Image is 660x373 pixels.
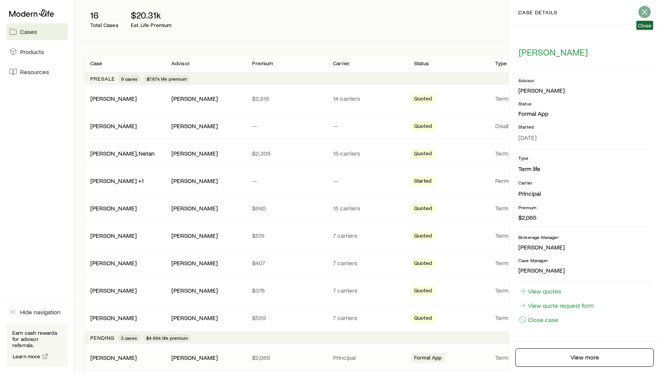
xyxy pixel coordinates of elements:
[414,232,432,241] span: Quoted
[6,303,68,320] button: Hide navigation
[90,10,118,20] p: 16
[90,232,137,239] a: [PERSON_NAME]
[90,204,137,212] div: [PERSON_NAME]
[12,330,62,348] p: Earn cash rewards for advisor referrals.
[495,259,564,267] p: Term life
[333,232,402,239] p: 7 carriers
[518,243,651,251] p: [PERSON_NAME]
[414,354,442,363] span: Formal App
[171,259,218,267] div: [PERSON_NAME]
[518,214,651,221] p: $2,065
[495,149,564,157] p: Term life
[90,149,155,157] a: [PERSON_NAME], Netan
[20,68,49,76] span: Resources
[252,95,321,102] p: $2,818
[333,204,402,212] p: 15 carriers
[252,60,273,66] p: Premium
[518,100,651,107] p: Status
[518,315,558,324] button: Close case
[518,134,536,141] span: [DATE]
[495,204,564,212] p: Term life
[518,46,588,58] button: [PERSON_NAME]
[495,287,564,294] p: Term life
[333,122,402,130] p: —
[515,348,654,367] a: View more
[638,22,652,29] span: Close
[495,95,564,102] p: Term life
[90,76,115,82] p: Presale
[171,60,190,66] p: Advisor
[90,259,137,266] a: [PERSON_NAME]
[414,260,432,268] span: Quoted
[518,266,651,274] p: [PERSON_NAME]
[495,177,564,185] p: Permanent life
[90,95,137,102] a: [PERSON_NAME]
[171,149,218,158] div: [PERSON_NAME]
[90,354,137,361] a: [PERSON_NAME]
[252,232,321,239] p: $519
[90,354,137,362] div: [PERSON_NAME]
[518,257,651,263] p: Case Manager
[171,204,218,212] div: [PERSON_NAME]
[414,178,432,186] span: Started
[518,164,651,173] li: Term life
[518,9,557,15] p: case details
[90,177,144,184] a: [PERSON_NAME] +1
[414,150,432,158] span: Quoted
[518,189,651,198] li: Principal
[495,354,564,361] p: Term life
[252,314,321,322] p: $559
[90,22,118,28] p: Total Cases
[333,354,402,361] p: Principal
[495,122,564,130] p: Disability
[252,259,321,267] p: $407
[333,287,402,294] p: 7 carriers
[90,314,137,322] div: [PERSON_NAME]
[90,204,137,212] a: [PERSON_NAME]
[171,177,218,185] div: [PERSON_NAME]
[252,149,321,157] p: $2,309
[495,60,507,66] p: Type
[414,60,429,66] p: Status
[90,177,144,185] div: [PERSON_NAME] +1
[147,76,187,82] span: $7.67k life premium
[20,308,61,316] span: Hide navigation
[495,314,564,322] p: Term life
[90,60,103,66] p: Case
[20,48,44,56] span: Products
[333,95,402,102] p: 14 carriers
[90,95,137,103] div: [PERSON_NAME]
[414,287,432,295] span: Quoted
[518,155,651,161] p: Type
[495,232,564,239] p: Term life
[90,259,137,267] div: [PERSON_NAME]
[333,259,402,267] p: 7 carriers
[131,10,172,20] p: $20.31k
[252,177,321,185] p: —
[414,123,432,131] span: Quoted
[519,47,588,58] span: [PERSON_NAME]
[171,287,218,295] div: [PERSON_NAME]
[414,315,432,323] span: Quoted
[121,76,137,82] span: 9 cases
[90,335,115,341] p: Pending
[518,110,651,117] p: Formal App
[252,122,321,130] p: —
[518,301,594,310] a: View quote request form
[518,86,565,95] div: [PERSON_NAME]
[121,335,137,341] span: 3 cases
[6,324,68,367] div: Earn cash rewards for advisor referrals.Learn more
[333,314,402,322] p: 7 carriers
[518,180,651,186] p: Carrier
[252,287,321,294] p: $378
[171,314,218,322] div: [PERSON_NAME]
[252,354,321,361] p: $2,065
[20,28,37,36] span: Cases
[6,63,68,80] a: Resources
[333,149,402,157] p: 15 carriers
[333,177,402,185] p: —
[518,234,651,240] p: Brokerage Manager
[13,354,41,359] span: Learn more
[6,23,68,40] a: Cases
